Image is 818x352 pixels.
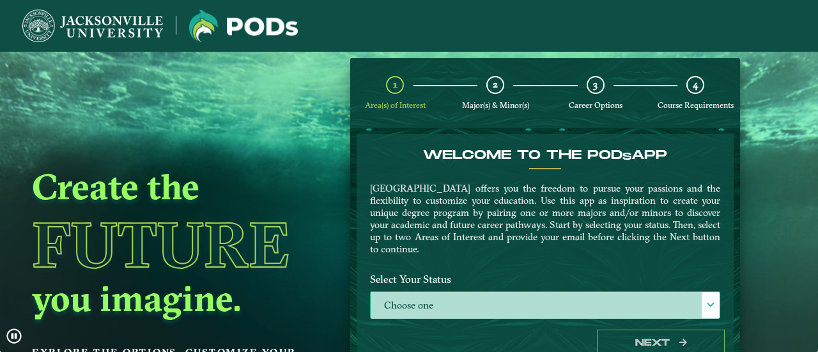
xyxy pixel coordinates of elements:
[32,276,320,321] h2: you imagine.
[569,100,622,110] span: Career Options
[370,148,720,163] h4: Welcome to the POD app
[371,292,720,319] label: Choose one
[693,79,698,91] span: 4
[365,100,426,110] span: Area(s) of Interest
[393,79,397,91] span: 1
[22,10,163,42] img: Jacksonville University logo
[658,100,734,110] span: Course Requirements
[462,100,529,110] span: Major(s) & Minor(s)
[189,10,298,42] img: Jacksonville University logo
[493,79,498,91] span: 2
[593,79,598,91] span: 3
[370,182,720,255] p: [GEOGRAPHIC_DATA] offers you the freedom to pursue your passions and the flexibility to customize...
[32,213,320,276] h1: Future
[360,268,730,291] label: Select Your Status
[32,164,320,209] h2: Create the
[622,151,631,163] sub: s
